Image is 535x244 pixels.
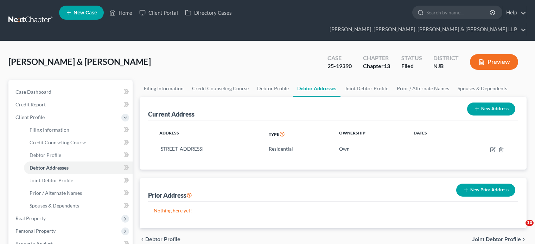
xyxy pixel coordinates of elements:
div: Filed [401,62,422,70]
a: Debtor Profile [253,80,293,97]
a: Help [503,6,526,19]
a: Prior / Alternate Names [393,80,453,97]
span: New Case [74,10,97,15]
span: 10 [526,220,534,226]
a: Filing Information [24,124,133,136]
a: Client Portal [136,6,181,19]
iframe: Intercom live chat [511,220,528,237]
td: [STREET_ADDRESS] [154,142,263,156]
a: Credit Counseling Course [24,136,133,149]
span: Spouses & Dependents [30,203,79,209]
a: Filing Information [140,80,188,97]
div: Current Address [148,110,195,118]
span: Case Dashboard [15,89,51,95]
button: New Address [467,103,515,116]
a: Directory Cases [181,6,235,19]
a: Credit Report [10,98,133,111]
button: Joint Debtor Profile chevron_right [472,237,527,242]
th: Ownership [333,126,408,142]
div: Case [327,54,352,62]
span: Joint Debtor Profile [30,177,73,183]
span: Debtor Addresses [30,165,69,171]
a: Debtor Addresses [293,80,340,97]
div: Chapter [363,54,390,62]
th: Type [263,126,333,142]
a: Home [106,6,136,19]
span: Credit Report [15,101,46,107]
td: Own [333,142,408,156]
span: [PERSON_NAME] & [PERSON_NAME] [8,57,151,67]
div: NJB [433,62,459,70]
div: Prior Address [148,191,192,199]
span: Prior / Alternate Names [30,190,82,196]
i: chevron_right [521,237,527,242]
span: Real Property [15,215,46,221]
a: Joint Debtor Profile [340,80,393,97]
span: Joint Debtor Profile [472,237,521,242]
span: Debtor Profile [30,152,61,158]
a: Prior / Alternate Names [24,187,133,199]
span: 13 [384,62,390,69]
td: Residential [263,142,333,156]
a: Spouses & Dependents [453,80,511,97]
span: Client Profile [15,114,45,120]
button: New Prior Address [456,184,515,197]
th: Address [154,126,263,142]
i: chevron_left [140,237,145,242]
p: Nothing here yet! [154,207,512,214]
input: Search by name... [426,6,491,19]
a: Debtor Addresses [24,161,133,174]
a: Debtor Profile [24,149,133,161]
span: Personal Property [15,228,56,234]
span: Credit Counseling Course [30,139,86,145]
a: [PERSON_NAME], [PERSON_NAME], [PERSON_NAME] & [PERSON_NAME] LLP [326,23,526,36]
div: Status [401,54,422,62]
div: District [433,54,459,62]
a: Credit Counseling Course [188,80,253,97]
a: Joint Debtor Profile [24,174,133,187]
a: Spouses & Dependents [24,199,133,212]
a: Case Dashboard [10,86,133,98]
th: Dates [408,126,457,142]
button: chevron_left Debtor Profile [140,237,180,242]
div: Chapter [363,62,390,70]
div: 25-19390 [327,62,352,70]
span: Filing Information [30,127,69,133]
span: Debtor Profile [145,237,180,242]
button: Preview [470,54,518,70]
